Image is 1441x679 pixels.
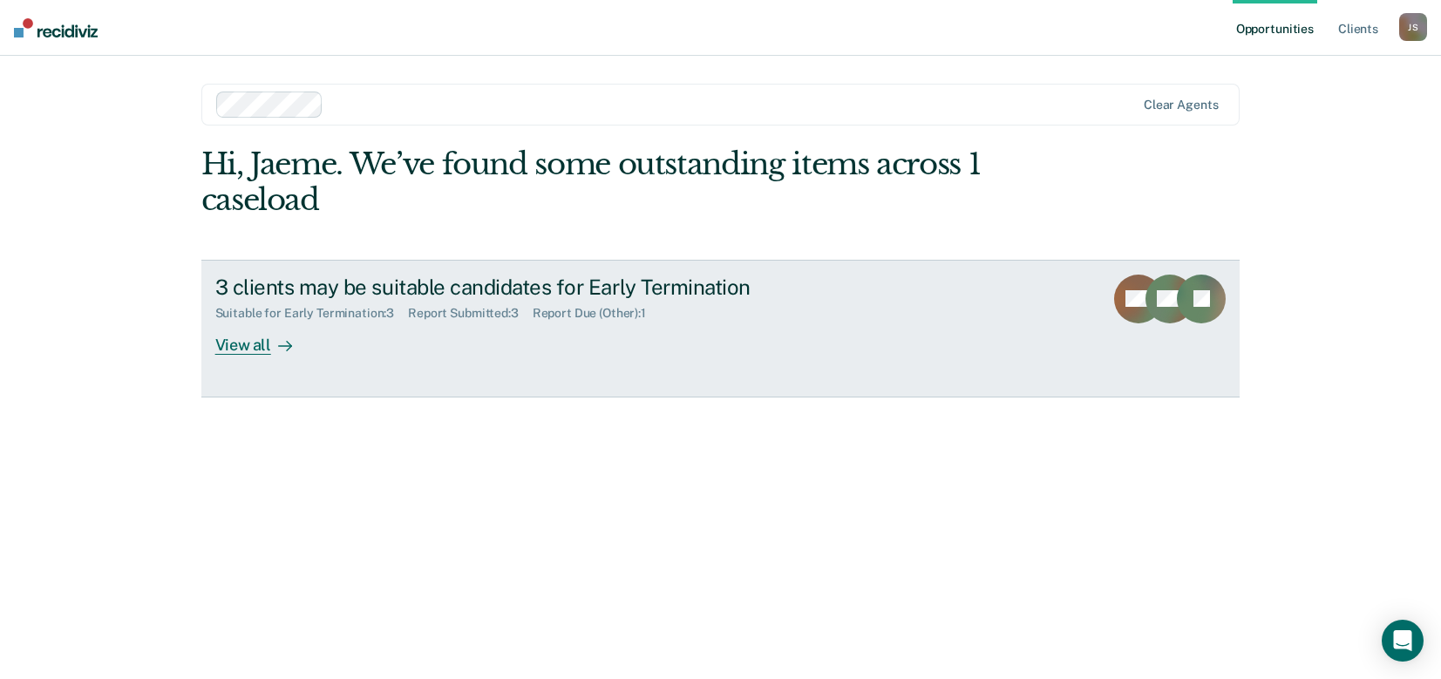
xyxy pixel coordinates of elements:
a: 3 clients may be suitable candidates for Early TerminationSuitable for Early Termination:3Report ... [201,260,1240,397]
img: Recidiviz [14,18,98,37]
div: 3 clients may be suitable candidates for Early Termination [215,275,827,300]
div: Clear agents [1144,98,1218,112]
div: J S [1399,13,1427,41]
div: Suitable for Early Termination : 3 [215,306,409,321]
div: Report Due (Other) : 1 [533,306,660,321]
div: Report Submitted : 3 [408,306,533,321]
div: View all [215,321,313,355]
div: Open Intercom Messenger [1382,620,1424,662]
div: Hi, Jaeme. We’ve found some outstanding items across 1 caseload [201,146,1032,218]
button: JS [1399,13,1427,41]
